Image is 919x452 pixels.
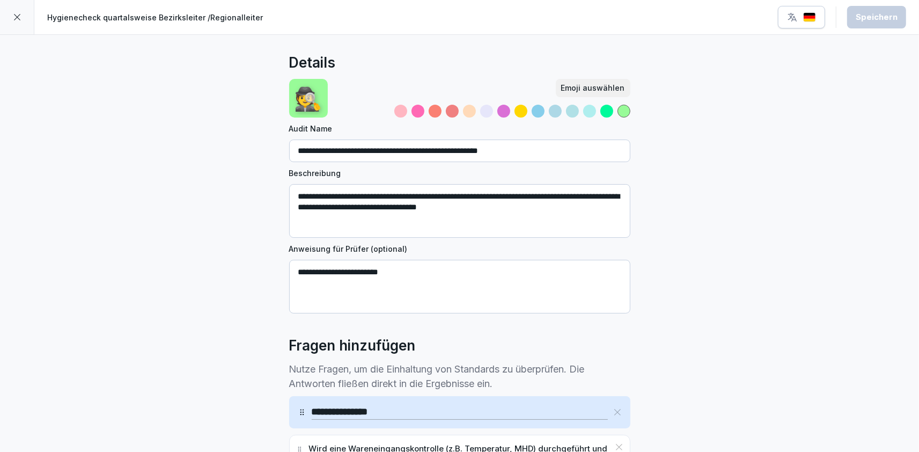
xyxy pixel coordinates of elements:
[289,52,336,74] h2: Details
[556,79,630,97] button: Emoji auswählen
[289,362,630,391] p: Nutze Fragen, um die Einhaltung von Standards zu überprüfen. Die Antworten fließen direkt in die ...
[47,12,263,23] p: Hygienecheck quartalsweise Bezirksleiter /Regionalleiter
[289,167,630,179] label: Beschreibung
[803,12,816,23] img: de.svg
[561,82,625,94] div: Emoji auswählen
[856,11,898,23] div: Speichern
[847,6,906,28] button: Speichern
[289,243,630,254] label: Anweisung für Prüfer (optional)
[289,335,416,356] h2: Fragen hinzufügen
[289,123,630,134] label: Audit Name
[295,82,322,115] p: 🕵️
